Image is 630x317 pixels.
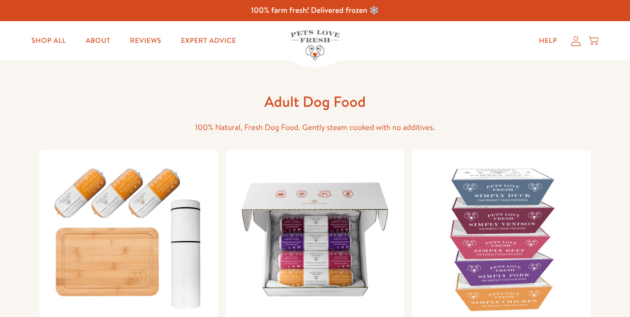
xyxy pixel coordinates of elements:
[47,158,210,314] img: Taster Pack - Adult
[290,30,340,60] img: Pets Love Fresh
[24,31,74,51] a: Shop All
[78,31,118,51] a: About
[173,31,244,51] a: Expert Advice
[531,31,565,51] a: Help
[195,122,435,133] span: 100% Natural, Fresh Dog Food. Gently steam cooked with no additives.
[122,31,169,51] a: Reviews
[157,92,472,111] h1: Adult Dog Food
